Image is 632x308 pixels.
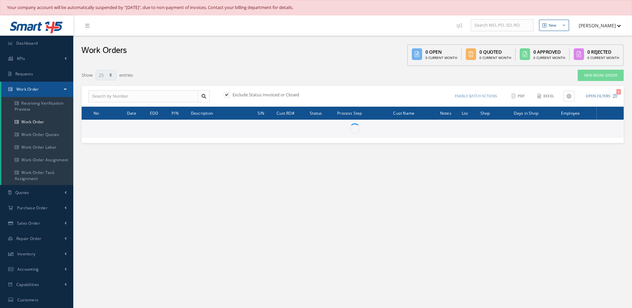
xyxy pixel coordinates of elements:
button: Excel [534,90,558,102]
a: New Work Order [578,70,624,81]
div: 0 Quoted [479,48,511,55]
button: PDF [508,90,529,102]
div: 0 Current Month [479,55,511,60]
span: Employee [561,110,580,116]
label: Show [82,69,93,79]
input: Search WO, PO, SO, RO [471,19,534,31]
span: Quotes [15,190,29,195]
span: Customers [17,297,39,303]
span: Process Step [337,110,362,116]
span: Work Order [16,86,39,92]
a: Receiving Verification Preview [1,97,73,116]
div: Exclude Status Invoiced or Closed [223,92,352,99]
a: Work Order Labor [1,141,73,154]
a: Work Order [1,82,73,97]
span: Sales Order [17,220,40,226]
div: 0 Current Month [587,55,619,60]
span: S/N [258,110,265,116]
span: EDD [150,110,159,116]
span: Date [127,110,136,116]
span: P/N [172,110,179,116]
button: Enable batch actions [448,90,503,102]
span: Dashboard [16,40,38,46]
a: Work Order Task Assignment [1,166,73,185]
button: New [539,20,569,31]
span: Loc [462,110,468,116]
div: Your company account will be automatically suspended by "[DATE]", due to non-payment of invoices.... [7,4,625,11]
button: Open Filters1 [580,91,617,102]
span: KPIs [17,56,25,61]
span: Days in Shop [514,110,538,116]
span: Status [310,110,322,116]
h2: Work Orders [81,46,127,56]
div: New [549,23,556,28]
span: Repair Order [16,236,42,241]
a: Work Order [1,116,73,128]
span: Accounting [17,266,39,272]
span: Notes [440,110,451,116]
span: Cust RO# [277,110,295,116]
span: Inventory [17,251,36,257]
span: Capabilities [16,282,39,287]
span: 1 [616,89,621,95]
div: 0 Approved [533,48,565,55]
div: 0 Open [425,48,457,55]
a: Work Order Quotes [1,128,73,141]
label: Exclude Status Invoiced or Closed [231,92,299,98]
span: Shop [480,110,490,116]
a: Work Order Assignment [1,154,73,166]
span: No [94,110,99,116]
div: 0 Rejected [587,48,619,55]
span: Purchase Order [17,205,48,211]
input: Search by Number [88,90,198,102]
label: entries [119,69,133,79]
span: Requests [15,71,33,77]
span: Description [191,110,213,116]
span: Cust Name [393,110,414,116]
a: Show Tips [453,15,471,36]
div: 0 Current Month [533,55,565,60]
button: [PERSON_NAME] [572,19,621,32]
div: 0 Current Month [425,55,457,60]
